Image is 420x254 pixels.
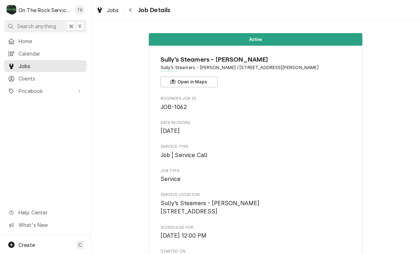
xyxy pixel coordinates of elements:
span: Roopairs Job ID [161,96,351,102]
a: Go to What's New [4,219,86,231]
span: Create [19,242,35,248]
span: C [78,241,82,249]
span: Active [249,37,262,42]
span: JOB-1062 [161,104,187,110]
span: Service Location [161,199,351,216]
span: Roopairs Job ID [161,103,351,112]
span: Job Type [161,168,351,174]
div: On The Rock Services's Avatar [6,5,16,15]
span: ⌘ [69,22,74,30]
span: K [79,22,82,30]
div: Date Received [161,120,351,135]
span: Home [19,37,83,45]
span: Job Type [161,175,351,183]
span: Clients [19,75,83,82]
span: [DATE] 12:00 PM [161,232,206,239]
a: Calendar [4,48,86,59]
div: Status [149,33,362,46]
button: Search anything⌘K [4,20,86,32]
span: Service Location [161,192,351,198]
div: Client Information [161,55,351,87]
div: Roopairs Job ID [161,96,351,111]
div: Scheduled For [161,225,351,240]
span: Sully’s Steamers - [PERSON_NAME] [STREET_ADDRESS] [161,200,260,215]
span: Jobs [107,6,119,14]
button: Open in Maps [161,77,217,87]
div: Todd Brady's Avatar [75,5,85,15]
span: Address [161,64,351,71]
span: Service Type [161,151,351,160]
span: Calendar [19,50,83,57]
a: Clients [4,73,86,84]
span: Scheduled For [161,232,351,240]
span: Job Details [136,5,170,15]
div: Service Type [161,144,351,159]
div: On The Rock Services [19,6,71,14]
div: O [6,5,16,15]
a: Go to Pricebook [4,85,86,97]
span: Service Type [161,144,351,150]
span: Search anything [17,22,56,30]
button: Navigate back [125,4,136,16]
a: Jobs [4,60,86,72]
span: Date Received [161,120,351,126]
a: Jobs [93,4,122,16]
div: TB [75,5,85,15]
span: Help Center [19,209,82,216]
span: [DATE] [161,128,180,134]
a: Home [4,35,86,47]
span: Service [161,176,181,182]
span: What's New [19,221,82,229]
a: Go to Help Center [4,207,86,218]
span: Job | Service Call [161,152,208,159]
div: Service Location [161,192,351,216]
span: Date Received [161,127,351,135]
span: Scheduled For [161,225,351,230]
div: Job Type [161,168,351,183]
span: Jobs [19,62,83,70]
span: Name [161,55,351,64]
span: Pricebook [19,87,72,95]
